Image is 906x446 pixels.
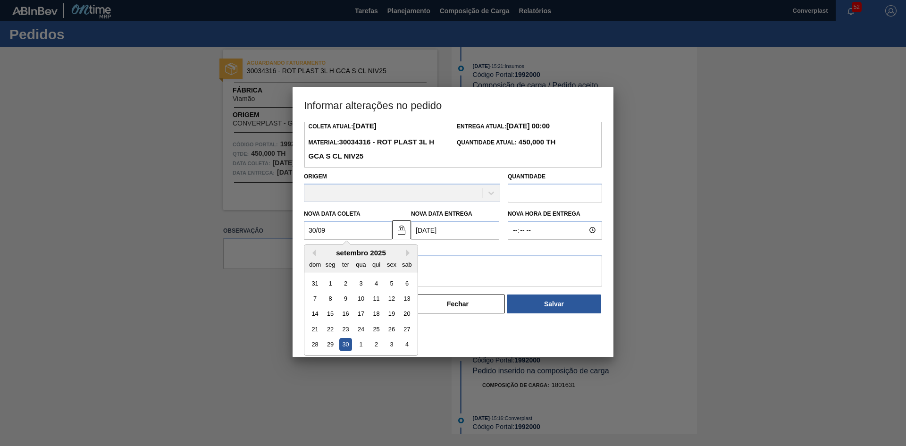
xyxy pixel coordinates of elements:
div: Choose quarta-feira, 1 de outubro de 2025 [354,338,367,351]
div: Choose sexta-feira, 19 de setembro de 2025 [385,307,398,320]
button: Salvar [507,295,601,313]
div: Choose terça-feira, 23 de setembro de 2025 [339,323,352,336]
button: locked [392,220,411,239]
button: Next Month [406,250,413,256]
div: Choose quarta-feira, 17 de setembro de 2025 [354,307,367,320]
div: Choose segunda-feira, 8 de setembro de 2025 [324,292,337,305]
div: Choose segunda-feira, 29 de setembro de 2025 [324,338,337,351]
div: month 2025-09 [307,275,414,352]
div: Choose sábado, 6 de setembro de 2025 [401,277,413,289]
div: qua [354,258,367,270]
h3: Informar alterações no pedido [293,87,613,123]
div: Choose domingo, 21 de setembro de 2025 [309,323,321,336]
div: Choose segunda-feira, 1 de setembro de 2025 [324,277,337,289]
span: Coleta Atual: [308,123,376,130]
label: Nova Data Entrega [411,210,472,217]
div: Choose segunda-feira, 15 de setembro de 2025 [324,307,337,320]
div: Choose quarta-feira, 24 de setembro de 2025 [354,323,367,336]
div: sab [401,258,413,270]
div: sex [385,258,398,270]
label: Nova Data Coleta [304,210,361,217]
strong: 30034316 - ROT PLAST 3L H GCA S CL NIV25 [308,138,434,160]
div: Choose segunda-feira, 22 de setembro de 2025 [324,323,337,336]
input: dd/mm/yyyy [304,221,392,240]
div: Choose sexta-feira, 5 de setembro de 2025 [385,277,398,289]
div: Choose quinta-feira, 11 de setembro de 2025 [370,292,383,305]
span: Entrega Atual: [457,123,550,130]
strong: [DATE] 00:00 [506,122,550,130]
div: Choose domingo, 28 de setembro de 2025 [309,338,321,351]
div: Choose quinta-feira, 4 de setembro de 2025 [370,277,383,289]
div: Choose quarta-feira, 10 de setembro de 2025 [354,292,367,305]
label: Nova Hora de Entrega [508,207,602,221]
div: Choose sexta-feira, 26 de setembro de 2025 [385,323,398,336]
div: Choose sexta-feira, 12 de setembro de 2025 [385,292,398,305]
div: Choose terça-feira, 2 de setembro de 2025 [339,277,352,289]
div: qui [370,258,383,270]
div: Choose sábado, 4 de outubro de 2025 [401,338,413,351]
div: Choose domingo, 7 de setembro de 2025 [309,292,321,305]
label: Quantidade [508,173,545,180]
div: Choose quinta-feira, 25 de setembro de 2025 [370,323,383,336]
div: Choose terça-feira, 9 de setembro de 2025 [339,292,352,305]
button: Previous Month [309,250,316,256]
div: Choose quinta-feira, 2 de outubro de 2025 [370,338,383,351]
input: dd/mm/yyyy [411,221,499,240]
strong: 450,000 TH [517,138,556,146]
div: seg [324,258,337,270]
label: Observação [304,242,602,256]
div: dom [309,258,321,270]
div: Choose sábado, 20 de setembro de 2025 [401,307,413,320]
div: Choose terça-feira, 30 de setembro de 2025 [339,338,352,351]
div: ter [339,258,352,270]
label: Origem [304,173,327,180]
span: Quantidade Atual: [457,139,555,146]
div: Choose domingo, 31 de agosto de 2025 [309,277,321,289]
img: locked [396,224,407,236]
div: setembro 2025 [304,249,418,257]
div: Choose sexta-feira, 3 de outubro de 2025 [385,338,398,351]
div: Choose quarta-feira, 3 de setembro de 2025 [354,277,367,289]
div: Choose sábado, 13 de setembro de 2025 [401,292,413,305]
div: Choose terça-feira, 16 de setembro de 2025 [339,307,352,320]
div: Choose quinta-feira, 18 de setembro de 2025 [370,307,383,320]
button: Fechar [411,295,505,313]
div: Choose domingo, 14 de setembro de 2025 [309,307,321,320]
strong: [DATE] [353,122,377,130]
div: Choose sábado, 27 de setembro de 2025 [401,323,413,336]
span: Material: [308,139,434,160]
